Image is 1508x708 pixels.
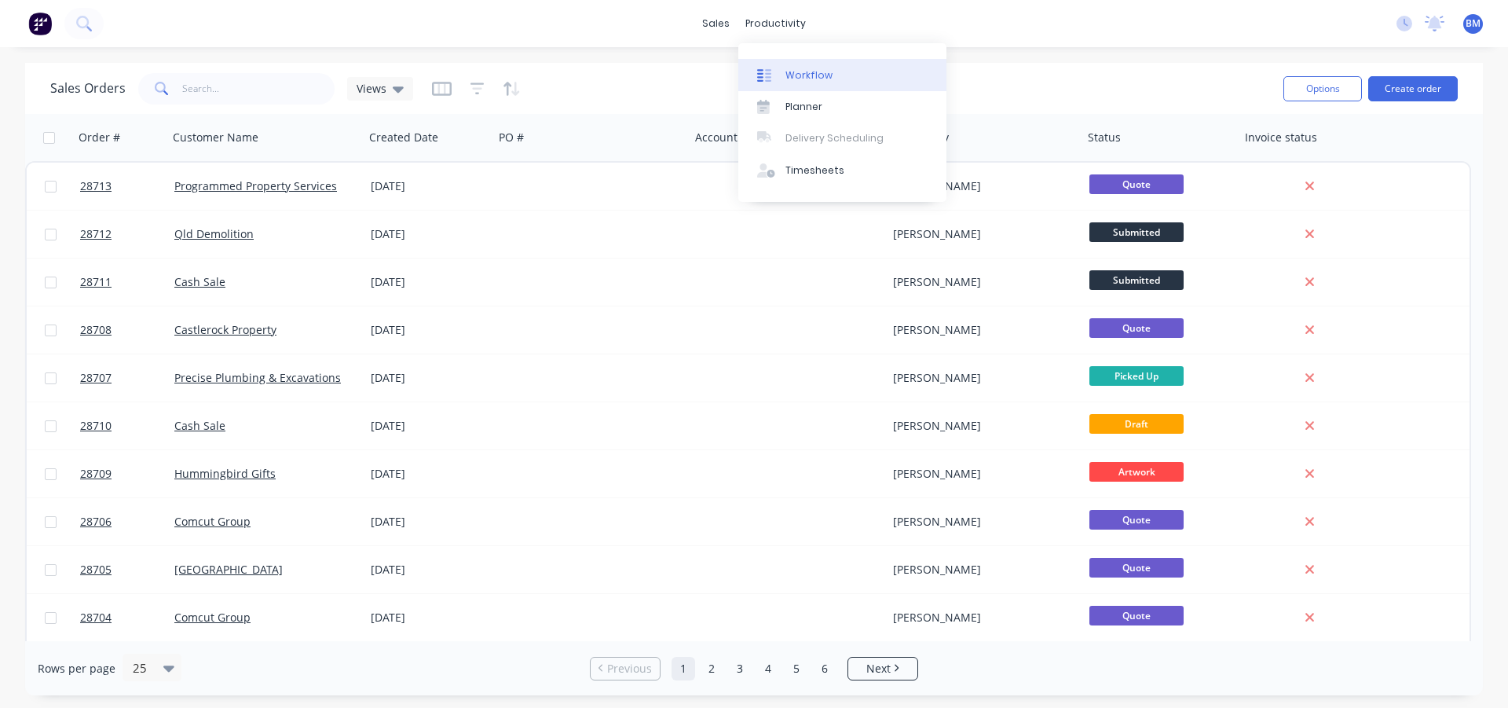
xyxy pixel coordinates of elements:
span: Previous [607,661,652,677]
div: [DATE] [371,562,488,578]
a: Hummingbird Gifts [174,466,276,481]
span: 28713 [80,178,112,194]
a: 28707 [80,354,174,402]
div: Order # [79,130,120,145]
span: Views [357,80,386,97]
div: sales [694,12,738,35]
div: [DATE] [371,514,488,530]
div: [DATE] [371,370,488,386]
span: Quote [1089,174,1184,194]
div: Accounting Order # [695,130,799,145]
a: Cash Sale [174,274,225,289]
span: Submitted [1089,270,1184,290]
a: Planner [738,91,946,123]
button: Create order [1368,76,1458,101]
a: 28704 [80,594,174,641]
div: [PERSON_NAME] [893,178,1067,194]
div: Created Date [369,130,438,145]
div: [PERSON_NAME] [893,370,1067,386]
a: Qld Demolition [174,226,254,241]
span: Next [866,661,891,677]
a: Workflow [738,59,946,90]
a: 28706 [80,498,174,545]
div: [DATE] [371,274,488,290]
span: Quote [1089,606,1184,625]
a: Page 2 [700,657,723,680]
span: Quote [1089,558,1184,578]
a: Previous page [591,661,660,677]
a: Page 4 [756,657,780,680]
span: Artwork [1089,462,1184,482]
div: PO # [499,130,524,145]
div: [DATE] [371,178,488,194]
div: [DATE] [371,466,488,482]
div: Status [1088,130,1121,145]
div: [DATE] [371,226,488,242]
span: 28708 [80,322,112,338]
a: 28713 [80,163,174,210]
span: 28705 [80,562,112,578]
a: Page 3 [728,657,752,680]
a: [GEOGRAPHIC_DATA] [174,562,283,577]
span: Quote [1089,318,1184,338]
a: Cash Sale [174,418,225,433]
div: [PERSON_NAME] [893,226,1067,242]
div: Customer Name [173,130,258,145]
span: 28710 [80,418,112,434]
a: Precise Plumbing & Excavations [174,370,341,385]
span: 28712 [80,226,112,242]
a: Comcut Group [174,610,251,625]
div: [DATE] [371,610,488,625]
a: Comcut Group [174,514,251,529]
div: Invoice status [1245,130,1317,145]
div: [PERSON_NAME] [893,514,1067,530]
div: [PERSON_NAME] [893,610,1067,625]
div: Planner [785,100,822,114]
input: Search... [182,73,335,105]
span: Quote [1089,510,1184,530]
span: Picked Up [1089,366,1184,386]
a: Timesheets [738,155,946,186]
a: Page 6 [813,657,836,680]
span: Draft [1089,414,1184,434]
button: Options [1283,76,1362,101]
div: Workflow [785,68,833,83]
a: Next page [848,661,917,677]
a: 28712 [80,211,174,258]
a: Castlerock Property [174,322,276,337]
h1: Sales Orders [50,81,126,96]
span: Submitted [1089,222,1184,242]
div: [PERSON_NAME] [893,322,1067,338]
a: 28709 [80,450,174,497]
img: Factory [28,12,52,35]
div: [PERSON_NAME] [893,562,1067,578]
a: Page 5 [785,657,808,680]
span: Rows per page [38,661,115,677]
span: 28707 [80,370,112,386]
div: [PERSON_NAME] [893,274,1067,290]
a: 28711 [80,259,174,306]
ul: Pagination [584,657,924,680]
div: Timesheets [785,163,844,178]
div: [PERSON_NAME] [893,418,1067,434]
span: 28711 [80,274,112,290]
a: Page 1 is your current page [672,657,695,680]
a: 28705 [80,546,174,593]
div: [DATE] [371,322,488,338]
span: 28704 [80,610,112,625]
div: [PERSON_NAME] [893,466,1067,482]
a: Programmed Property Services [174,178,337,193]
a: 28708 [80,306,174,354]
span: BM [1466,17,1481,31]
div: productivity [738,12,814,35]
span: 28706 [80,514,112,530]
a: 28710 [80,402,174,449]
span: 28709 [80,466,112,482]
div: [DATE] [371,418,488,434]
